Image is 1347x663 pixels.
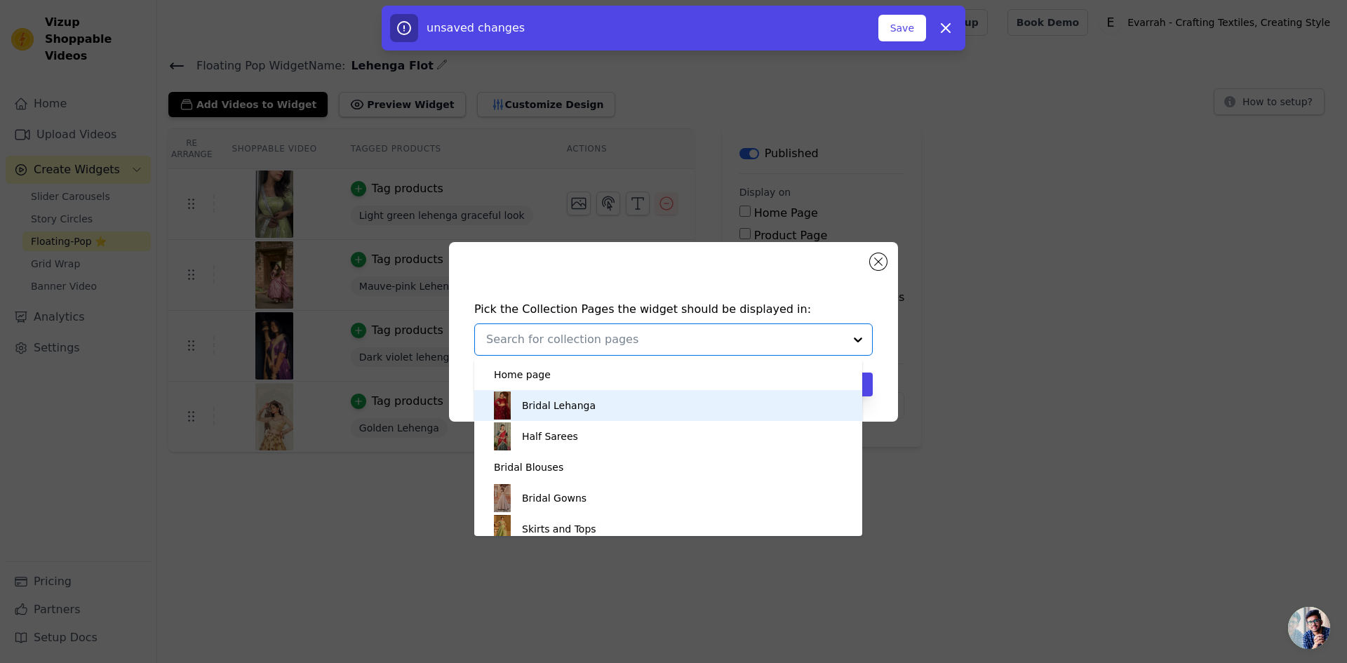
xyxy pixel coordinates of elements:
[486,331,844,348] input: Search for collection pages
[488,391,516,420] img: collection:
[870,253,887,270] button: Close modal
[522,421,578,452] div: Half Sarees
[494,452,563,483] div: Bridal Blouses
[878,15,926,41] button: Save
[522,514,596,544] div: Skirts and Tops
[488,422,516,450] img: collection:
[427,21,525,34] span: unsaved changes
[494,359,551,390] div: Home page
[474,301,873,318] h4: Pick the Collection Pages the widget should be displayed in:
[488,484,516,512] img: collection:
[1288,607,1330,649] div: Open chat
[522,483,587,514] div: Bridal Gowns
[522,390,596,421] div: Bridal Lehanga
[488,515,516,543] img: collection:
